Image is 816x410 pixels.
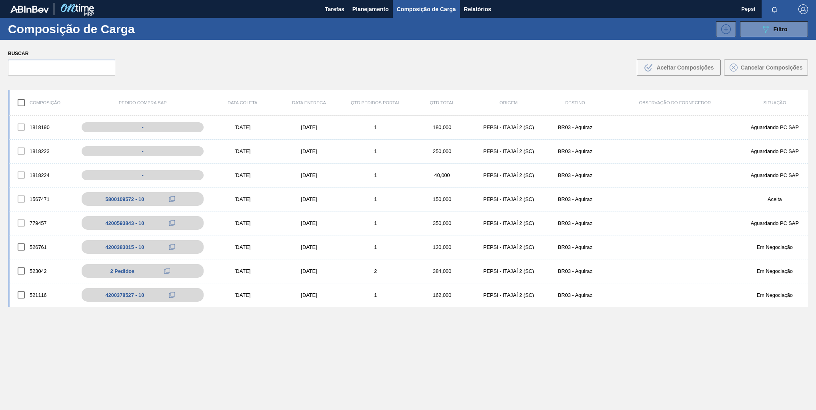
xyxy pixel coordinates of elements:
[10,263,76,279] div: 523042
[742,292,808,298] div: Em Negociação
[542,244,608,250] div: BR03 - Aquiraz
[209,172,276,178] div: [DATE]
[475,220,542,226] div: PEPSI - ITAJAÍ 2 (SC)
[742,172,808,178] div: Aguardando PC SAP
[276,148,342,154] div: [DATE]
[409,220,475,226] div: 350,000
[164,218,180,228] div: Copiar
[342,268,409,274] div: 2
[209,124,276,130] div: [DATE]
[10,287,76,303] div: 521116
[209,148,276,154] div: [DATE]
[409,172,475,178] div: 40,000
[409,268,475,274] div: 384,000
[10,94,76,111] div: Composição
[164,290,180,300] div: Copiar
[774,26,788,32] span: Filtro
[164,242,180,252] div: Copiar
[542,268,608,274] div: BR03 - Aquiraz
[8,48,115,60] label: Buscar
[10,239,76,255] div: 526761
[82,122,204,132] div: -
[82,170,204,180] div: -
[542,196,608,202] div: BR03 - Aquiraz
[464,4,491,14] span: Relatórios
[342,244,409,250] div: 1
[106,220,144,226] div: 4200593843 - 10
[342,100,409,105] div: Qtd Pedidos Portal
[276,100,342,105] div: Data entrega
[209,196,276,202] div: [DATE]
[342,220,409,226] div: 1
[209,244,276,250] div: [DATE]
[475,268,542,274] div: PEPSI - ITAJAÍ 2 (SC)
[542,100,608,105] div: Destino
[409,244,475,250] div: 120,000
[164,194,180,204] div: Copiar
[475,148,542,154] div: PEPSI - ITAJAÍ 2 (SC)
[276,244,342,250] div: [DATE]
[10,6,49,13] img: TNhmsLtSVTkK8tSr43FrP2fwEKptu5GPRR3wAAAABJRU5ErkJggg==
[542,148,608,154] div: BR03 - Aquiraz
[10,215,76,231] div: 779457
[742,148,808,154] div: Aguardando PC SAP
[352,4,389,14] span: Planejamento
[475,124,542,130] div: PEPSI - ITAJAÍ 2 (SC)
[10,191,76,207] div: 1567471
[608,100,742,105] div: Observação do Fornecedor
[209,220,276,226] div: [DATE]
[409,148,475,154] div: 250,000
[276,172,342,178] div: [DATE]
[397,4,456,14] span: Composição de Carga
[475,244,542,250] div: PEPSI - ITAJAÍ 2 (SC)
[742,100,808,105] div: Situação
[542,220,608,226] div: BR03 - Aquiraz
[209,292,276,298] div: [DATE]
[110,268,134,274] span: 2 Pedidos
[712,21,736,37] div: Nova Composição
[276,124,342,130] div: [DATE]
[742,196,808,202] div: Aceita
[342,196,409,202] div: 1
[10,119,76,135] div: 1818190
[740,21,808,37] button: Filtro
[637,60,721,76] button: Aceitar Composições
[724,60,808,76] button: Cancelar Composições
[209,268,276,274] div: [DATE]
[409,124,475,130] div: 180,000
[76,100,209,105] div: Pedido Compra SAP
[82,146,204,156] div: -
[656,64,714,71] span: Aceitar Composições
[209,100,276,105] div: Data coleta
[741,64,803,71] span: Cancelar Composições
[10,143,76,159] div: 1818223
[475,172,542,178] div: PEPSI - ITAJAÍ 2 (SC)
[325,4,344,14] span: Tarefas
[8,24,142,34] h1: Composição de Carga
[342,148,409,154] div: 1
[475,100,542,105] div: Origem
[276,220,342,226] div: [DATE]
[475,292,542,298] div: PEPSI - ITAJAÍ 2 (SC)
[762,4,787,15] button: Notificações
[342,292,409,298] div: 1
[542,124,608,130] div: BR03 - Aquiraz
[106,196,144,202] div: 5800109572 - 10
[742,124,808,130] div: Aguardando PC SAP
[542,172,608,178] div: BR03 - Aquiraz
[409,100,475,105] div: Qtd Total
[10,167,76,183] div: 1818224
[409,196,475,202] div: 150,000
[798,4,808,14] img: Logout
[542,292,608,298] div: BR03 - Aquiraz
[342,124,409,130] div: 1
[409,292,475,298] div: 162,000
[475,196,542,202] div: PEPSI - ITAJAÍ 2 (SC)
[276,268,342,274] div: [DATE]
[106,292,144,298] div: 4200378527 - 10
[742,244,808,250] div: Em Negociação
[742,220,808,226] div: Aguardando PC SAP
[276,196,342,202] div: [DATE]
[159,266,175,276] div: Copiar
[342,172,409,178] div: 1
